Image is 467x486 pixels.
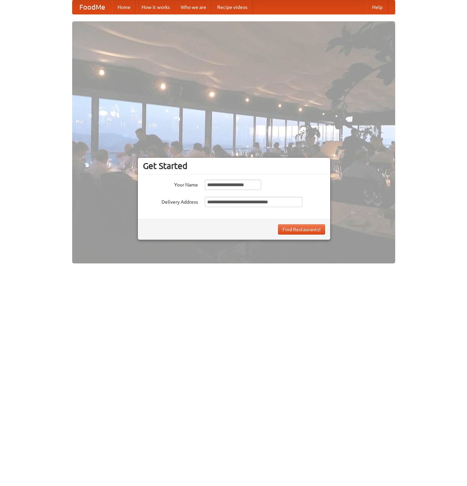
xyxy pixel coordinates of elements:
a: Help [367,0,388,14]
a: Recipe videos [212,0,253,14]
a: How it works [136,0,175,14]
a: FoodMe [73,0,112,14]
label: Your Name [143,180,198,188]
a: Home [112,0,136,14]
h3: Get Started [143,161,325,171]
label: Delivery Address [143,197,198,205]
a: Who we are [175,0,212,14]
button: Find Restaurants! [278,224,325,235]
